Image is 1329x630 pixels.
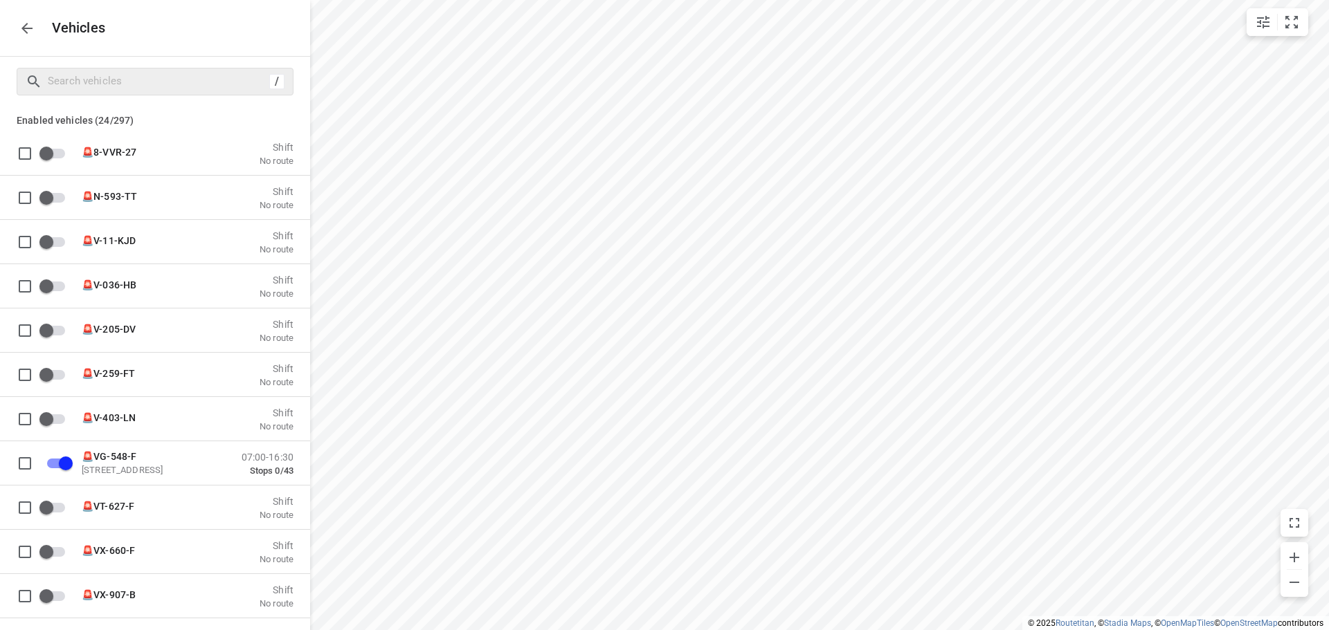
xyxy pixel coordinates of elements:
span: Disable [39,450,73,476]
p: Shift [260,185,293,196]
span: Enable [39,272,73,299]
p: Shift [260,362,293,373]
span: 🚨V-403-LN [82,411,136,423]
p: Stops 0/43 [242,465,293,476]
p: Shift [260,318,293,329]
p: No route [260,288,293,299]
span: 🚨8-VVR-27 [82,146,136,157]
span: Enable [39,494,73,520]
span: 🚨VG-548-F [82,450,136,461]
p: No route [260,420,293,432]
div: / [269,74,284,89]
p: Shift [260,230,293,241]
p: No route [260,597,293,609]
a: Stadia Maps [1104,618,1151,628]
p: No route [260,509,293,520]
span: 🚨V-259-FT [82,367,135,378]
span: Enable [39,361,73,387]
button: Map settings [1249,8,1277,36]
p: Shift [260,584,293,595]
p: Vehicles [41,20,106,36]
p: No route [260,155,293,166]
span: 🚨VX-907-B [82,589,136,600]
span: 🚨V-205-DV [82,323,136,334]
p: Shift [260,407,293,418]
span: 🚨VX-660-F [82,544,135,555]
span: 🚨V-036-HB [82,279,136,290]
span: 🚨VT-627-F [82,500,134,511]
span: Enable [39,405,73,432]
input: Search vehicles [48,71,269,92]
p: Shift [260,141,293,152]
p: 07:00-16:30 [242,451,293,462]
p: No route [260,553,293,564]
div: small contained button group [1247,8,1308,36]
a: OpenMapTiles [1161,618,1214,628]
p: [STREET_ADDRESS] [82,464,220,475]
p: No route [260,243,293,254]
p: No route [260,332,293,343]
p: No route [260,199,293,210]
a: Routetitan [1056,618,1094,628]
span: Enable [39,317,73,343]
span: Enable [39,184,73,210]
li: © 2025 , © , © © contributors [1028,618,1323,628]
span: Enable [39,582,73,609]
a: OpenStreetMap [1220,618,1278,628]
span: Enable [39,140,73,166]
button: Fit zoom [1278,8,1305,36]
span: Enable [39,228,73,254]
span: Enable [39,538,73,564]
p: Shift [260,539,293,550]
p: Shift [260,274,293,285]
span: 🚨N-593-TT [82,190,137,201]
span: 🚨V-11-KJD [82,234,136,245]
p: Shift [260,495,293,506]
p: No route [260,376,293,387]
